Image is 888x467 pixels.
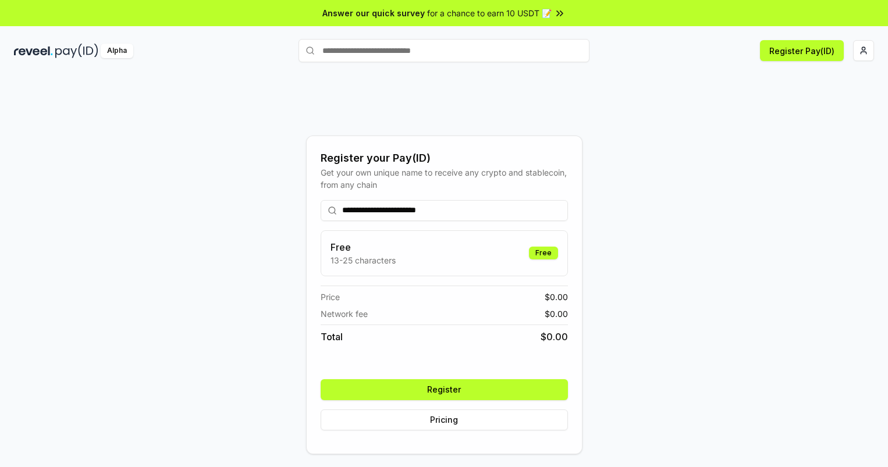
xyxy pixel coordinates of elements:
[321,150,568,166] div: Register your Pay(ID)
[101,44,133,58] div: Alpha
[545,308,568,320] span: $ 0.00
[321,308,368,320] span: Network fee
[321,291,340,303] span: Price
[321,330,343,344] span: Total
[321,166,568,191] div: Get your own unique name to receive any crypto and stablecoin, from any chain
[55,44,98,58] img: pay_id
[321,409,568,430] button: Pricing
[14,44,53,58] img: reveel_dark
[541,330,568,344] span: $ 0.00
[529,247,558,259] div: Free
[545,291,568,303] span: $ 0.00
[321,379,568,400] button: Register
[760,40,844,61] button: Register Pay(ID)
[322,7,425,19] span: Answer our quick survey
[331,254,396,266] p: 13-25 characters
[427,7,552,19] span: for a chance to earn 10 USDT 📝
[331,240,396,254] h3: Free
